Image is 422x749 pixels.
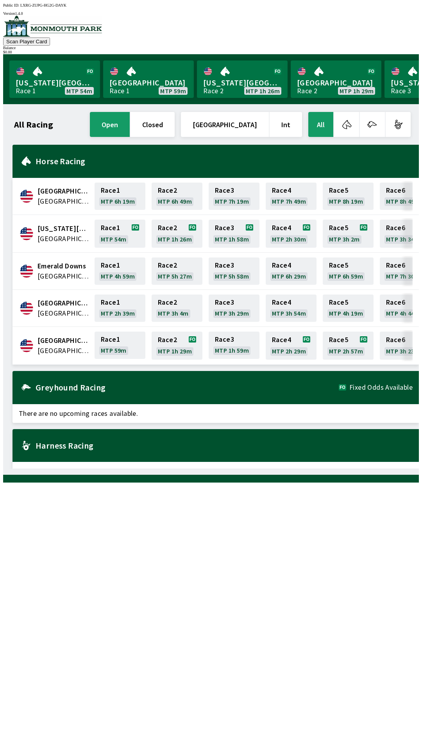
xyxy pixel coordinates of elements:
[38,224,90,234] span: Delaware Park
[272,262,291,268] span: Race 4
[38,186,90,196] span: Canterbury Park
[152,183,202,210] a: Race2MTP 6h 49m
[3,46,419,50] div: Balance
[215,273,249,279] span: MTP 5h 58m
[272,348,306,354] span: MTP 2h 29m
[215,187,234,193] span: Race 3
[203,88,224,94] div: Race 2
[386,225,405,231] span: Race 6
[109,88,130,94] div: Race 1
[13,404,419,423] span: There are no upcoming races available.
[158,198,192,204] span: MTP 6h 49m
[101,187,120,193] span: Race 1
[152,332,202,360] a: Race2MTP 1h 29m
[158,273,192,279] span: MTP 5h 27m
[270,112,302,137] button: Int
[272,299,291,305] span: Race 4
[209,295,259,322] a: Race3MTP 3h 29m
[329,262,348,268] span: Race 5
[66,88,92,94] span: MTP 54m
[203,78,281,88] span: [US_STATE][GEOGRAPHIC_DATA]
[101,336,120,343] span: Race 1
[38,196,90,206] span: United States
[95,183,145,210] a: Race1MTP 6h 19m
[101,299,120,305] span: Race 1
[329,348,363,354] span: MTP 2h 57m
[101,198,135,204] span: MTP 6h 19m
[386,187,405,193] span: Race 6
[101,262,120,268] span: Race 1
[246,88,280,94] span: MTP 1h 26m
[38,261,90,271] span: Emerald Downs
[103,60,194,98] a: [GEOGRAPHIC_DATA]Race 1MTP 59m
[181,112,269,137] button: [GEOGRAPHIC_DATA]
[3,50,419,54] div: $ 0.00
[386,236,420,242] span: MTP 3h 34m
[158,299,177,305] span: Race 2
[38,346,90,356] span: United States
[272,225,291,231] span: Race 4
[209,332,259,360] a: Race3MTP 1h 59m
[36,158,413,164] h2: Horse Racing
[109,78,188,88] span: [GEOGRAPHIC_DATA]
[16,88,36,94] div: Race 1
[158,187,177,193] span: Race 2
[209,220,259,248] a: Race3MTP 1h 58m
[329,310,363,316] span: MTP 4h 19m
[323,332,374,360] a: Race5MTP 2h 57m
[266,257,316,285] a: Race4MTP 6h 29m
[215,336,234,343] span: Race 3
[3,16,102,37] img: venue logo
[386,198,420,204] span: MTP 8h 49m
[386,262,405,268] span: Race 6
[209,257,259,285] a: Race3MTP 5h 58m
[160,88,186,94] span: MTP 59m
[3,11,419,16] div: Version 1.4.0
[158,337,177,343] span: Race 2
[215,310,249,316] span: MTP 3h 29m
[386,337,405,343] span: Race 6
[16,78,94,88] span: [US_STATE][GEOGRAPHIC_DATA]
[38,234,90,244] span: United States
[329,337,348,343] span: Race 5
[340,88,374,94] span: MTP 1h 29m
[215,299,234,305] span: Race 3
[158,225,177,231] span: Race 2
[101,310,135,316] span: MTP 2h 39m
[323,220,374,248] a: Race5MTP 3h 2m
[20,3,66,7] span: LXRG-ZUPG-HG2G-DAYK
[329,198,363,204] span: MTP 8h 19m
[36,384,339,390] h2: Greyhound Racing
[272,337,291,343] span: Race 4
[158,236,192,242] span: MTP 1h 26m
[131,112,175,137] button: closed
[101,225,120,231] span: Race 1
[38,271,90,281] span: United States
[266,220,316,248] a: Race4MTP 2h 30m
[266,295,316,322] a: Race4MTP 3h 54m
[323,257,374,285] a: Race5MTP 6h 59m
[272,310,306,316] span: MTP 3h 54m
[38,308,90,318] span: United States
[158,348,192,354] span: MTP 1h 29m
[323,295,374,322] a: Race5MTP 4h 19m
[95,257,145,285] a: Race1MTP 4h 59m
[36,442,413,449] h2: Harness Racing
[215,236,249,242] span: MTP 1h 58m
[209,183,259,210] a: Race3MTP 7h 19m
[266,183,316,210] a: Race4MTP 7h 49m
[349,384,413,390] span: Fixed Odds Available
[272,236,306,242] span: MTP 2h 30m
[272,187,291,193] span: Race 4
[3,37,50,46] button: Scan Player Card
[158,262,177,268] span: Race 2
[95,295,145,322] a: Race1MTP 2h 39m
[197,60,288,98] a: [US_STATE][GEOGRAPHIC_DATA]Race 2MTP 1h 26m
[101,347,127,353] span: MTP 59m
[386,310,420,316] span: MTP 4h 44m
[391,88,411,94] div: Race 3
[101,273,135,279] span: MTP 4h 59m
[308,112,333,137] button: All
[329,187,348,193] span: Race 5
[291,60,381,98] a: [GEOGRAPHIC_DATA]Race 2MTP 1h 29m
